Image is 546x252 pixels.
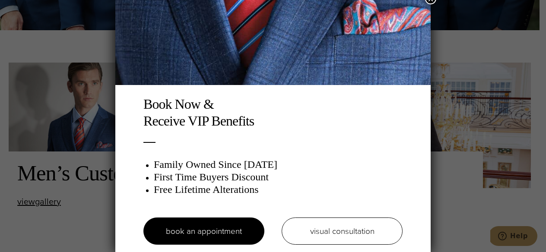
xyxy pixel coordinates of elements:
h2: Book Now & Receive VIP Benefits [143,96,403,129]
a: book an appointment [143,217,264,245]
span: Help [20,6,38,14]
h3: Free Lifetime Alterations [154,183,403,196]
h3: First Time Buyers Discount [154,171,403,183]
h3: Family Owned Since [DATE] [154,158,403,171]
a: visual consultation [282,217,403,245]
